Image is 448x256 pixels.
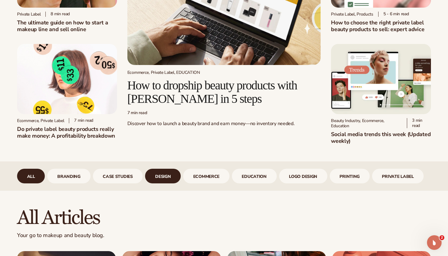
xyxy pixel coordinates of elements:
div: 8 min read [45,12,70,17]
h2: How to choose the right private label beauty products to sell: expert advice [331,19,431,33]
div: 2 / 9 [47,169,90,183]
div: Private label [17,12,41,17]
img: Social media trends this week (Updated weekly) [331,44,431,114]
span: 2 [439,235,444,240]
a: Social media trends this week (Updated weekly) Beauty Industry, Ecommerce, Education 3 min readSo... [331,44,431,144]
p: Discover how to launch a beauty brand and earn money—no inventory needed. [127,121,321,127]
h2: Do private label beauty products really make money: A profitability breakdown [17,126,117,139]
div: 8 / 9 [330,169,370,183]
div: Ecommerce, Private Label, EDUCATION [127,70,321,75]
a: case studies [93,169,143,183]
a: Profitability of private label company Ecommerce, Private Label 7 min readDo private label beauty... [17,44,117,139]
a: All [17,169,45,183]
a: design [145,169,181,183]
div: 1 / 9 [17,169,45,183]
a: branding [47,169,90,183]
a: Education [232,169,277,183]
iframe: Intercom live chat [427,235,442,250]
div: 3 min read [407,118,431,128]
a: ecommerce [183,169,229,183]
div: 7 min read [127,110,321,116]
h2: Social media trends this week (Updated weekly) [331,131,431,144]
div: 7 / 9 [279,169,327,183]
img: Profitability of private label company [17,44,117,114]
p: Your go to makeup and beauty blog. [17,232,431,239]
a: printing [330,169,370,183]
div: 6 / 9 [232,169,277,183]
div: Private Label, Products [331,12,373,17]
div: 5 / 9 [183,169,229,183]
div: 4 / 9 [145,169,181,183]
div: Ecommerce, Private Label [17,118,64,123]
div: 3 / 9 [93,169,143,183]
h2: How to dropship beauty products with [PERSON_NAME] in 5 steps [127,79,321,106]
div: Beauty Industry, Ecommerce, Education [331,118,402,128]
div: 7 min read [69,118,93,123]
div: 9 / 9 [372,169,424,183]
a: Private Label [372,169,424,183]
div: 5 - 6 min read [378,12,409,17]
h2: All articles [17,208,431,228]
a: logo design [279,169,327,183]
h1: The ultimate guide on how to start a makeup line and sell online [17,19,117,33]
